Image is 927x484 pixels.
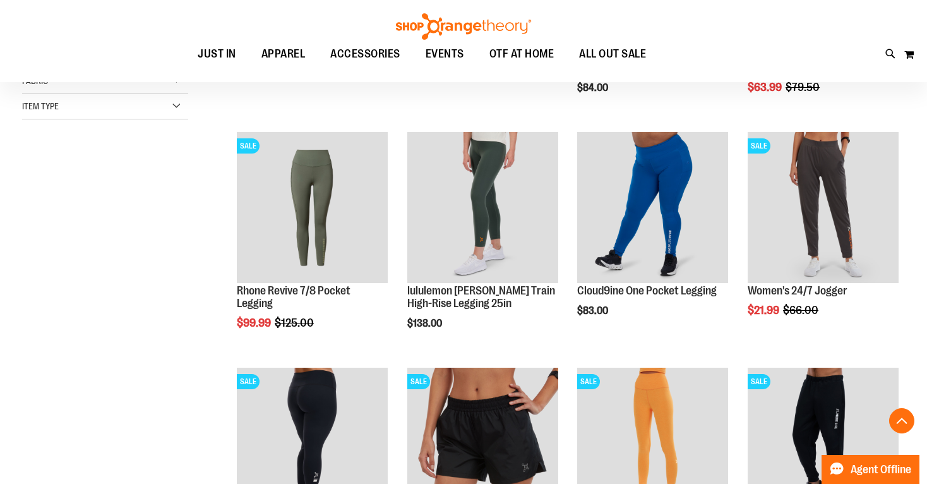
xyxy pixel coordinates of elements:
[748,138,770,154] span: SALE
[237,317,273,329] span: $99.99
[198,40,236,68] span: JUST IN
[407,318,444,329] span: $138.00
[748,132,899,283] img: Product image for 24/7 Jogger
[426,40,464,68] span: EVENTS
[889,408,914,433] button: Back To Top
[261,40,306,68] span: APPAREL
[851,464,911,476] span: Agent Offline
[401,126,565,361] div: product
[571,126,734,349] div: product
[407,284,555,310] a: lululemon [PERSON_NAME] Train High-Rise Legging 25in
[786,81,822,94] span: $79.50
[237,132,388,285] a: Rhone Revive 7/8 Pocket LeggingSALE
[237,138,260,154] span: SALE
[748,284,847,297] a: Women's 24/7 Jogger
[577,284,717,297] a: Cloud9ine One Pocket Legging
[407,132,558,285] a: Main view of 2024 October lululemon Wunder Train High-Rise
[407,132,558,283] img: Main view of 2024 October lululemon Wunder Train High-Rise
[822,455,919,484] button: Agent Offline
[394,13,533,40] img: Shop Orangetheory
[577,82,610,94] span: $84.00
[407,374,430,389] span: SALE
[22,101,59,111] span: Item Type
[748,304,781,317] span: $21.99
[237,284,350,310] a: Rhone Revive 7/8 Pocket Legging
[489,40,554,68] span: OTF AT HOME
[330,40,400,68] span: ACCESSORIES
[783,304,820,317] span: $66.00
[748,132,899,285] a: Product image for 24/7 JoggerSALE
[577,305,610,317] span: $83.00
[748,81,784,94] span: $63.99
[748,374,770,389] span: SALE
[275,317,316,329] span: $125.00
[237,374,260,389] span: SALE
[577,132,728,283] img: Cloud9ine One Pocket Legging
[230,126,394,361] div: product
[577,374,600,389] span: SALE
[579,40,646,68] span: ALL OUT SALE
[237,132,388,283] img: Rhone Revive 7/8 Pocket Legging
[741,126,905,349] div: product
[577,132,728,285] a: Cloud9ine One Pocket Legging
